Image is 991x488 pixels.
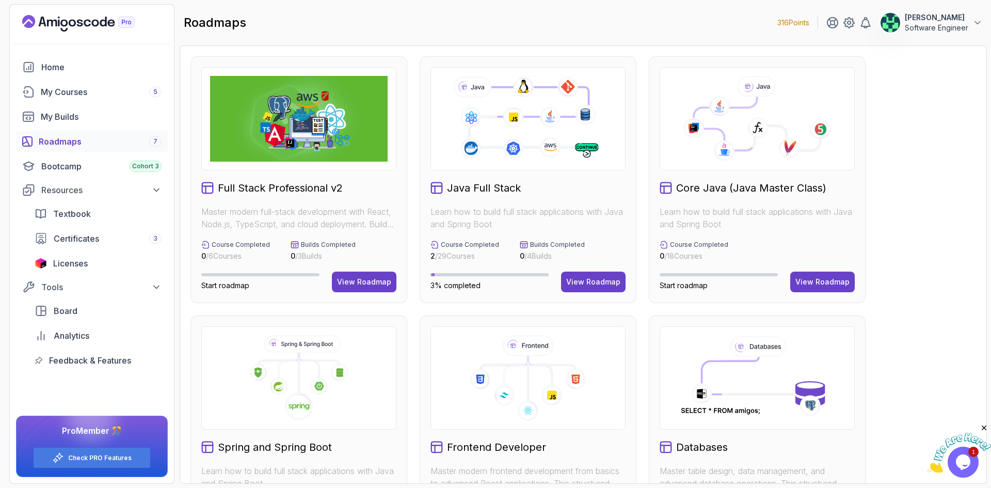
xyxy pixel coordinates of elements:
img: Full Stack Professional v2 [210,76,388,162]
span: 0 [660,251,664,260]
span: Start roadmap [201,281,249,290]
h2: Frontend Developer [447,440,546,454]
p: Builds Completed [530,241,585,249]
p: Master modern full-stack development with React, Node.js, TypeScript, and cloud deployment. Build... [201,206,396,230]
p: Software Engineer [905,23,968,33]
img: user profile image [881,13,900,33]
span: Feedback & Features [49,354,131,367]
p: [PERSON_NAME] [905,12,968,23]
h2: Java Full Stack [447,181,521,195]
div: My Builds [41,111,162,123]
h2: Databases [676,440,728,454]
h2: Full Stack Professional v2 [218,181,343,195]
span: Licenses [53,257,88,270]
h2: roadmaps [184,14,246,31]
p: / 4 Builds [520,251,585,261]
span: 7 [153,137,157,146]
a: certificates [28,228,168,249]
p: Learn how to build full stack applications with Java and Spring Boot [430,206,626,230]
a: bootcamp [16,156,168,177]
p: 316 Points [777,18,809,28]
div: Bootcamp [41,160,162,172]
a: home [16,57,168,77]
span: Analytics [54,329,89,342]
iframe: chat widget [927,423,991,473]
a: courses [16,82,168,102]
span: Start roadmap [660,281,708,290]
p: / 18 Courses [660,251,728,261]
div: View Roadmap [337,277,391,287]
button: Tools [16,278,168,296]
button: Check PRO Features [33,447,151,468]
p: Builds Completed [301,241,356,249]
div: Home [41,61,162,73]
a: analytics [28,325,168,346]
div: View Roadmap [566,277,620,287]
a: licenses [28,253,168,274]
div: View Roadmap [795,277,850,287]
p: Learn how to build full stack applications with Java and Spring Boot [660,206,855,230]
button: user profile image[PERSON_NAME]Software Engineer [880,12,983,33]
button: Resources [16,181,168,199]
span: 0 [520,251,524,260]
p: / 3 Builds [291,251,356,261]
a: roadmaps [16,131,168,152]
h2: Core Java (Java Master Class) [676,181,826,195]
a: feedback [28,350,168,371]
span: 2 [430,251,435,260]
a: builds [16,106,168,127]
span: 3% completed [430,281,481,290]
h2: Spring and Spring Boot [218,440,332,454]
button: View Roadmap [561,272,626,292]
a: board [28,301,168,321]
span: 3 [153,234,157,243]
span: Cohort 3 [132,162,159,170]
a: Landing page [22,15,158,32]
a: textbook [28,203,168,224]
p: / 6 Courses [201,251,270,261]
button: View Roadmap [790,272,855,292]
p: Course Completed [670,241,728,249]
span: Board [54,305,77,317]
div: Roadmaps [39,135,162,148]
a: Check PRO Features [68,454,132,462]
div: My Courses [41,86,162,98]
p: Course Completed [212,241,270,249]
span: Textbook [53,208,91,220]
span: Certificates [54,232,99,245]
p: / 29 Courses [430,251,499,261]
div: Resources [41,184,162,196]
p: Course Completed [441,241,499,249]
span: 0 [291,251,295,260]
div: Tools [41,281,162,293]
button: View Roadmap [332,272,396,292]
span: 5 [153,88,157,96]
span: 0 [201,251,206,260]
img: jetbrains icon [35,258,47,269]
